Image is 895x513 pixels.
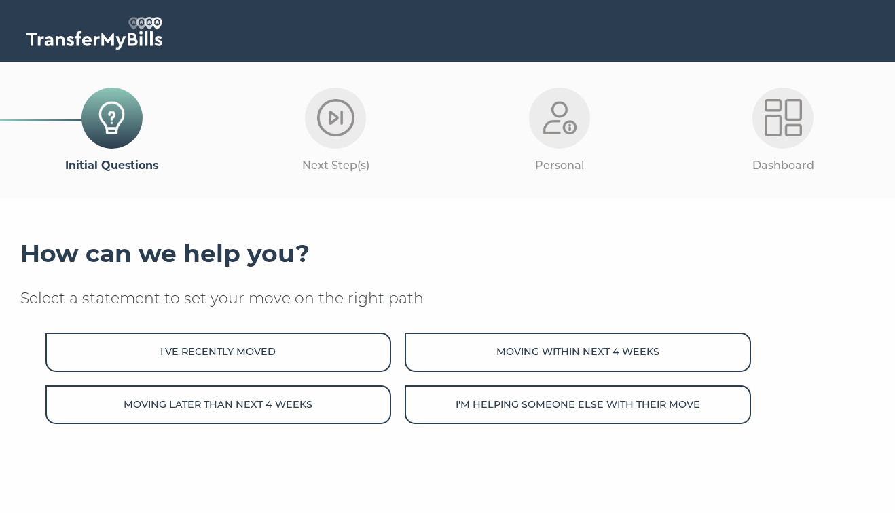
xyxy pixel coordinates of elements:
[45,385,391,424] button: Moving later than next 4 weeks
[317,99,354,136] img: Next-Step-Light.png
[20,288,875,309] p: Select a statement to set your move on the right path
[405,332,750,371] button: Moving within next 4 weeks
[541,99,578,136] img: Personal-Light.png
[45,332,391,371] button: I've recently moved
[405,385,750,424] button: I'm helping someone else with their move
[224,157,448,174] p: Next Step(s)
[447,157,672,174] p: Personal
[20,239,875,269] h3: How can we help you?
[93,99,130,136] img: Initial-Questions-Icon.png
[26,17,162,50] img: TransferMyBills.com - Helping ease the stress of moving
[765,99,802,136] img: Dashboard-Light.png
